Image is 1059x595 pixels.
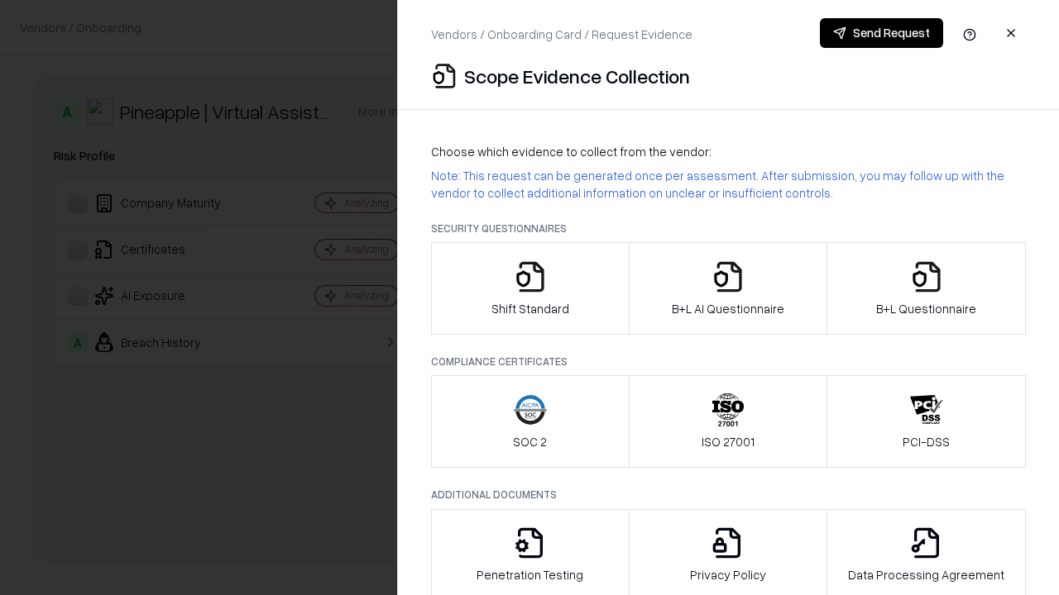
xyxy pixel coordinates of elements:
button: B+L AI Questionnaire [629,242,828,335]
p: Security Questionnaires [431,221,1026,236]
p: ISO 27001 [702,433,755,450]
p: Shift Standard [491,300,569,317]
p: Data Processing Agreement [848,566,1004,583]
p: PCI-DSS [903,433,950,450]
p: Note: This request can be generated once per assessment. After submission, you may follow up with... [431,167,1026,202]
p: B+L Questionnaire [876,300,976,317]
p: SOC 2 [513,433,547,450]
p: Privacy Policy [690,566,766,583]
p: Compliance Certificates [431,355,1026,369]
button: Send Request [820,18,943,48]
button: PCI-DSS [827,375,1026,468]
button: B+L Questionnaire [827,242,1026,335]
button: Shift Standard [431,242,630,335]
button: ISO 27001 [629,375,828,468]
p: Choose which evidence to collect from the vendor: [431,143,1026,160]
button: SOC 2 [431,375,630,468]
p: Penetration Testing [477,566,583,583]
p: Vendors / Onboarding Card / Request Evidence [431,26,692,43]
p: Additional Documents [431,488,1026,502]
p: B+L AI Questionnaire [672,300,784,317]
p: Scope Evidence Collection [464,63,690,89]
